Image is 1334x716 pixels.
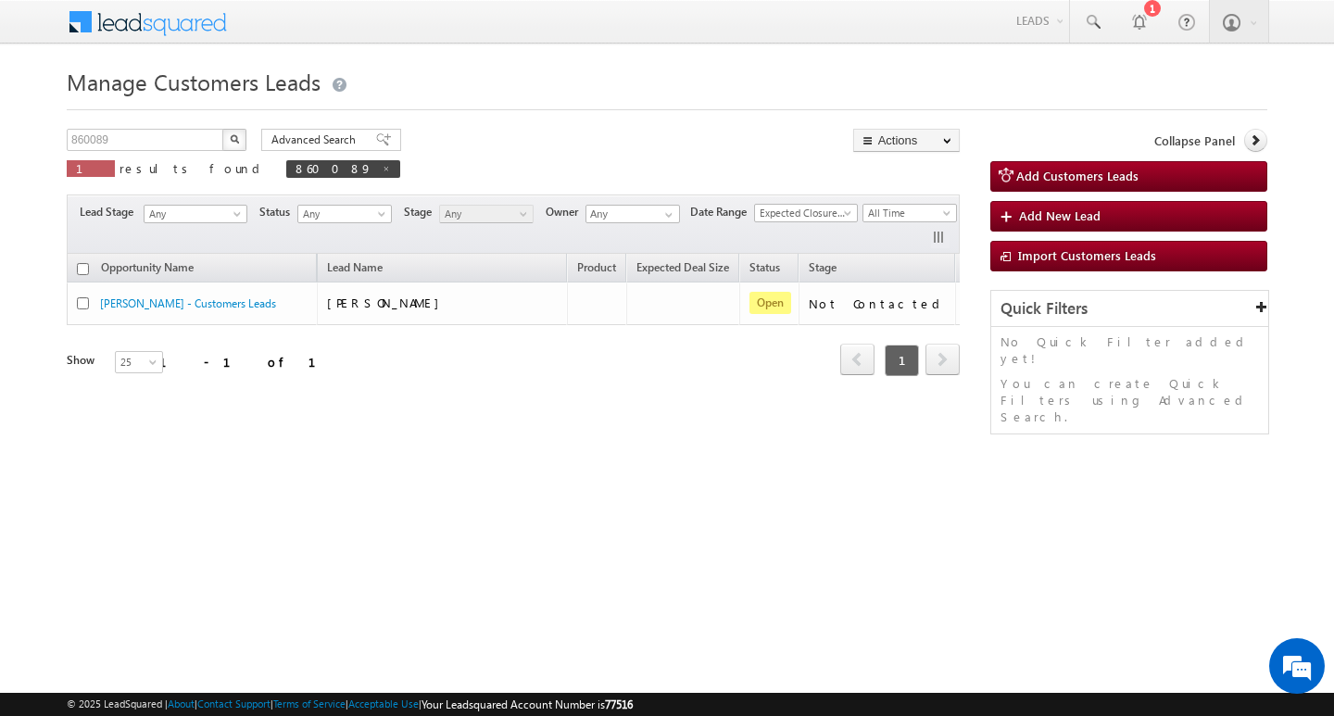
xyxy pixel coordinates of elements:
[76,160,106,176] span: 1
[80,204,141,220] span: Lead Stage
[627,258,738,282] a: Expected Deal Size
[1154,132,1235,149] span: Collapse Panel
[740,258,789,282] a: Status
[230,134,239,144] img: Search
[67,352,100,369] div: Show
[1018,247,1156,263] span: Import Customers Leads
[577,260,616,274] span: Product
[885,345,919,376] span: 1
[298,206,386,222] span: Any
[67,67,321,96] span: Manage Customers Leads
[605,697,633,711] span: 77516
[77,263,89,275] input: Check all records
[348,697,419,710] a: Acceptable Use
[809,295,947,312] div: Not Contacted
[159,351,338,372] div: 1 - 1 of 1
[404,204,439,220] span: Stage
[327,295,448,310] span: [PERSON_NAME]
[259,204,297,220] span: Status
[440,206,528,222] span: Any
[273,697,346,710] a: Terms of Service
[863,205,951,221] span: All Time
[1019,207,1101,223] span: Add New Lead
[655,206,678,224] a: Show All Items
[636,260,729,274] span: Expected Deal Size
[1016,168,1139,183] span: Add Customers Leads
[145,206,241,222] span: Any
[144,205,247,223] a: Any
[546,204,585,220] span: Owner
[862,204,957,222] a: All Time
[925,344,960,375] span: next
[297,205,392,223] a: Any
[422,697,633,711] span: Your Leadsquared Account Number is
[799,258,846,282] a: Stage
[92,258,203,282] a: Opportunity Name
[749,292,791,314] span: Open
[318,258,392,282] span: Lead Name
[690,204,754,220] span: Date Range
[439,205,534,223] a: Any
[840,344,875,375] span: prev
[116,354,165,371] span: 25
[101,260,194,274] span: Opportunity Name
[991,291,1268,327] div: Quick Filters
[168,697,195,710] a: About
[925,345,960,375] a: next
[115,351,163,373] a: 25
[754,204,858,222] a: Expected Closure Date
[809,260,837,274] span: Stage
[271,132,361,148] span: Advanced Search
[1000,375,1259,425] p: You can create Quick Filters using Advanced Search.
[853,129,960,152] button: Actions
[755,205,851,221] span: Expected Closure Date
[100,296,276,310] a: [PERSON_NAME] - Customers Leads
[197,697,271,710] a: Contact Support
[120,160,267,176] span: results found
[1000,333,1259,367] p: No Quick Filter added yet!
[67,696,633,713] span: © 2025 LeadSquared | | | | |
[296,160,372,176] span: 860089
[585,205,680,223] input: Type to Search
[840,345,875,375] a: prev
